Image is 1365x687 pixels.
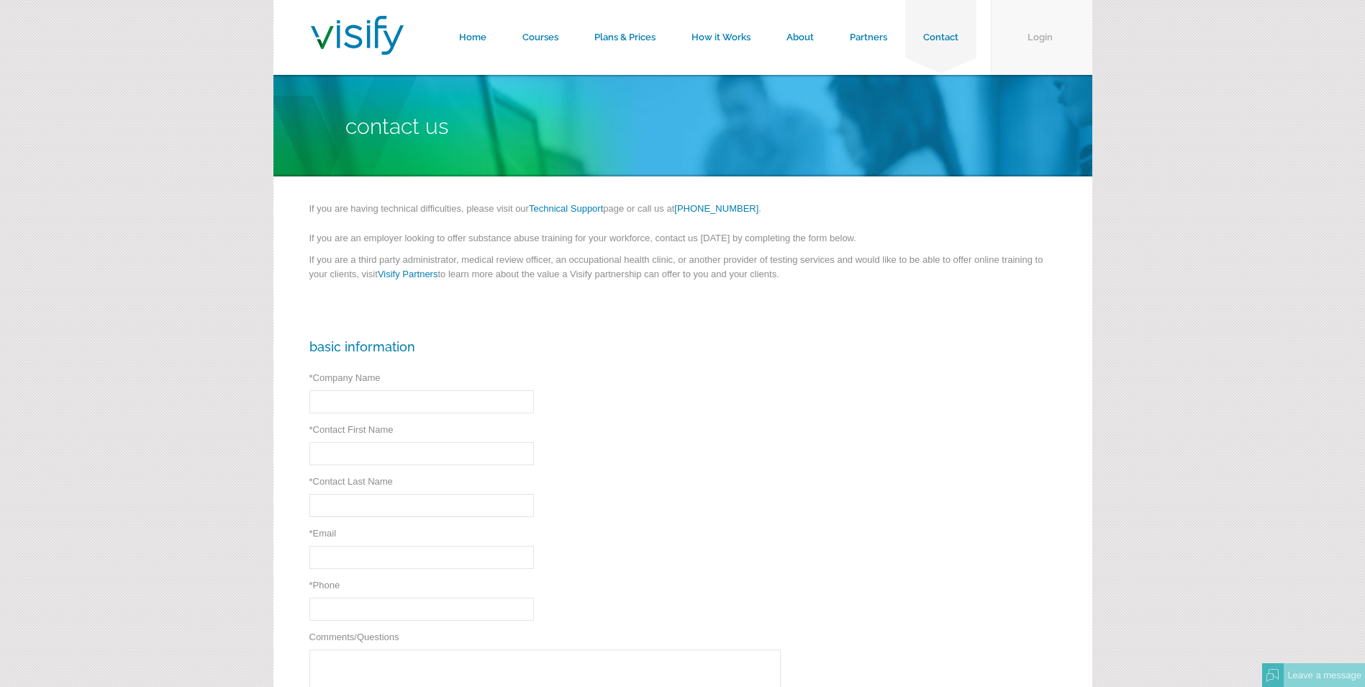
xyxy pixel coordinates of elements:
[309,528,337,539] label: Email
[345,114,448,139] span: Contact Us
[674,203,758,214] a: [PHONE_NUMBER]
[309,632,399,642] label: Comments/Questions
[378,269,438,279] a: Visify Partners
[309,339,1056,354] h3: Basic Information
[1266,669,1279,682] img: Offline
[309,202,1056,223] p: If you are having technical difficulties, please visit our page or call us at .
[309,476,393,487] label: Contact Last Name
[309,231,1056,253] p: If you are an employer looking to offer substance abuse training for your workforce, contact us [...
[309,580,340,591] label: Phone
[311,38,404,59] a: Visify Training
[309,253,1056,289] p: If you are a third party administrator, medical review officer, an occupational health clinic, or...
[1284,663,1365,687] div: Leave a message
[529,203,603,214] a: Technical Support
[309,372,381,383] label: Company Name
[311,16,404,55] img: Visify Training
[309,424,394,435] label: Contact First Name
